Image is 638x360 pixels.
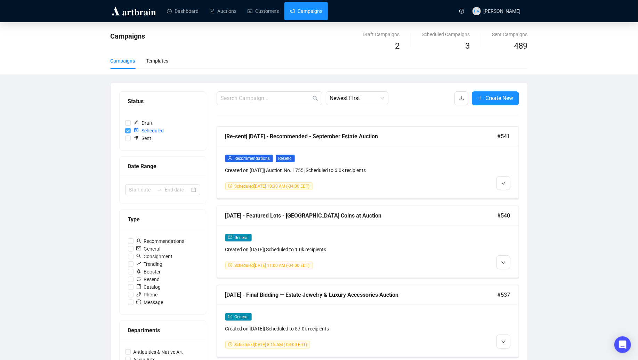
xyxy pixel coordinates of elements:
span: #540 [498,211,510,220]
div: Open Intercom Messenger [614,336,631,353]
img: logo [111,6,157,17]
span: plus [477,95,483,101]
div: Type [128,215,197,224]
a: [Re-sent] [DATE] - Recommended - September Estate Auction#541userRecommendationsResendCreated on ... [217,126,519,199]
div: Date Range [128,162,197,171]
span: Scheduled [DATE] 8:15 AM (-04:00 EDT) [235,342,307,347]
span: Newest First [330,92,384,105]
a: [DATE] - Final Bidding — Estate Jewelry & Luxury Accessories Auction#537mailGeneralCreated on [DA... [217,285,519,357]
span: retweet [136,277,141,281]
span: to [157,187,162,193]
span: Scheduled [DATE] 11:00 AM (-04:00 EDT) [235,263,310,268]
span: [PERSON_NAME] [484,8,521,14]
div: Created on [DATE] | Scheduled to 57.0k recipients [225,325,438,333]
span: mail [228,235,232,239]
span: Create New [486,94,514,103]
a: Auctions [210,2,236,20]
span: phone [136,292,141,297]
input: End date [165,186,190,194]
span: Recommendations [134,237,187,245]
a: Customers [248,2,279,20]
span: download [459,95,464,101]
div: Created on [DATE] | Auction No. 1755 | Scheduled to 6.0k recipients [225,166,438,174]
span: Trending [134,260,165,268]
div: Campaigns [111,57,135,65]
span: down [501,181,506,186]
span: #541 [498,132,510,141]
span: clock-circle [228,184,232,188]
span: Draft [131,119,156,127]
span: Message [134,298,166,306]
span: #537 [498,291,510,299]
span: Phone [134,291,161,298]
div: Status [128,97,197,106]
div: [DATE] - Featured Lots - [GEOGRAPHIC_DATA] Coins at Auction [225,211,498,220]
span: Consignment [134,253,176,260]
input: Search Campaign... [221,94,311,103]
span: Recommendations [235,156,270,161]
div: Draft Campaigns [363,31,400,38]
span: 2 [395,41,400,51]
span: clock-circle [228,263,232,267]
span: Scheduled [DATE] 10:30 AM (-04:00 EDT) [235,184,310,189]
span: mail [136,246,141,251]
a: Dashboard [167,2,199,20]
span: rocket [136,269,141,274]
span: message [136,300,141,304]
span: search [136,254,141,259]
input: Start date [129,186,154,194]
div: [Re-sent] [DATE] - Recommended - September Estate Auction [225,132,498,141]
a: Campaigns [290,2,322,20]
span: 3 [466,41,470,51]
div: Scheduled Campaigns [422,31,470,38]
span: down [501,261,506,265]
div: Templates [146,57,169,65]
span: swap-right [157,187,162,193]
a: [DATE] - Featured Lots - [GEOGRAPHIC_DATA] Coins at Auction#540mailGeneralCreated on [DATE]| Sche... [217,206,519,278]
span: General [235,314,249,319]
span: General [134,245,163,253]
span: Campaigns [111,32,145,40]
span: mail [228,314,232,319]
span: rise [136,261,141,266]
div: Sent Campaigns [492,31,528,38]
button: Create New [472,91,519,105]
span: Resend [276,155,295,162]
span: search [313,96,318,101]
div: Departments [128,326,197,335]
span: Catalog [134,283,164,291]
span: user [136,238,141,243]
span: Scheduled [131,127,167,134]
span: book [136,284,141,289]
span: clock-circle [228,342,232,346]
span: user [228,156,232,160]
div: Created on [DATE] | Scheduled to 1.0k recipients [225,246,438,253]
span: 489 [514,41,528,51]
span: down [501,340,506,344]
span: HA [474,8,479,14]
div: [DATE] - Final Bidding — Estate Jewelry & Luxury Accessories Auction [225,291,498,299]
span: Sent [131,134,154,142]
span: Booster [134,268,164,276]
span: Resend [134,276,163,283]
span: question-circle [459,9,464,14]
span: General [235,235,249,240]
span: Antiquities & Native Art [131,348,186,356]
